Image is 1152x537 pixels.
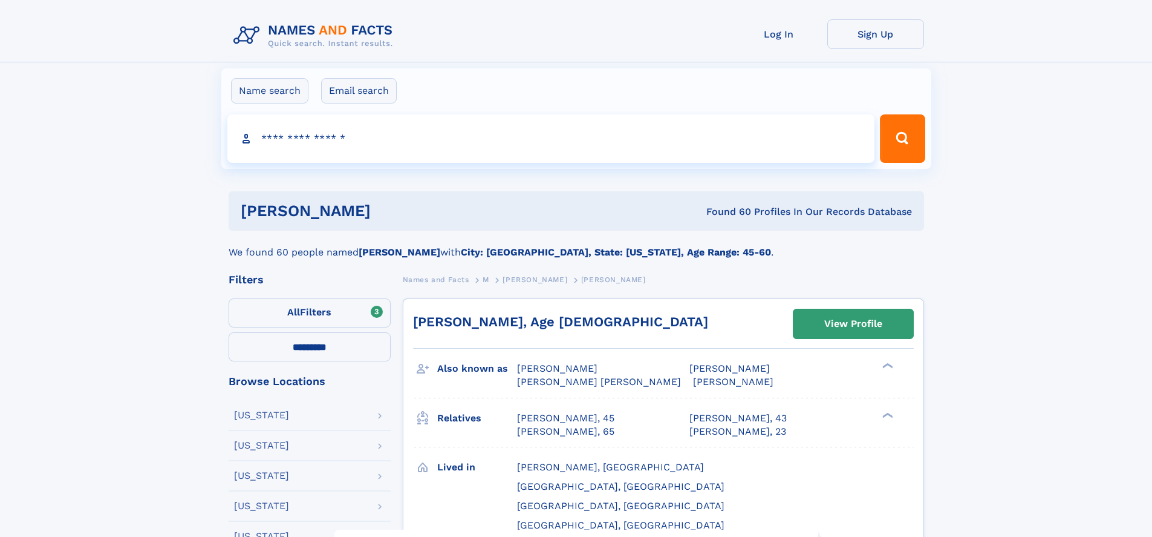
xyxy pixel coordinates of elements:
[437,408,517,429] h3: Relatives
[517,376,681,387] span: [PERSON_NAME] [PERSON_NAME]
[229,274,391,285] div: Filters
[824,310,882,338] div: View Profile
[234,501,289,511] div: [US_STATE]
[689,363,770,374] span: [PERSON_NAME]
[503,272,567,287] a: [PERSON_NAME]
[403,272,469,287] a: Names and Facts
[827,19,924,49] a: Sign Up
[793,309,913,338] a: View Profile
[517,425,614,438] a: [PERSON_NAME], 65
[227,114,875,163] input: search input
[517,500,724,512] span: [GEOGRAPHIC_DATA], [GEOGRAPHIC_DATA]
[234,441,289,450] div: [US_STATE]
[538,205,912,219] div: Found 60 Profiles In Our Records Database
[879,362,894,370] div: ❯
[517,363,597,374] span: [PERSON_NAME]
[359,246,440,258] b: [PERSON_NAME]
[321,78,397,104] label: Email search
[689,412,787,425] a: [PERSON_NAME], 43
[503,275,567,284] span: [PERSON_NAME]
[229,376,391,387] div: Browse Locations
[483,275,489,284] span: M
[517,519,724,531] span: [GEOGRAPHIC_DATA], [GEOGRAPHIC_DATA]
[461,246,771,258] b: City: [GEOGRAPHIC_DATA], State: [US_STATE], Age Range: 45-60
[229,19,403,52] img: Logo Names and Facts
[517,481,724,492] span: [GEOGRAPHIC_DATA], [GEOGRAPHIC_DATA]
[731,19,827,49] a: Log In
[880,114,925,163] button: Search Button
[879,411,894,419] div: ❯
[231,78,308,104] label: Name search
[229,231,924,260] div: We found 60 people named with .
[437,457,517,478] h3: Lived in
[234,471,289,481] div: [US_STATE]
[483,272,489,287] a: M
[413,314,708,329] a: [PERSON_NAME], Age [DEMOGRAPHIC_DATA]
[234,410,289,420] div: [US_STATE]
[581,275,646,284] span: [PERSON_NAME]
[689,425,786,438] a: [PERSON_NAME], 23
[693,376,773,387] span: [PERSON_NAME]
[517,412,614,425] a: [PERSON_NAME], 45
[229,298,391,328] label: Filters
[287,306,300,318] span: All
[437,358,517,379] h3: Also known as
[241,203,539,219] h1: [PERSON_NAME]
[517,461,704,473] span: [PERSON_NAME], [GEOGRAPHIC_DATA]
